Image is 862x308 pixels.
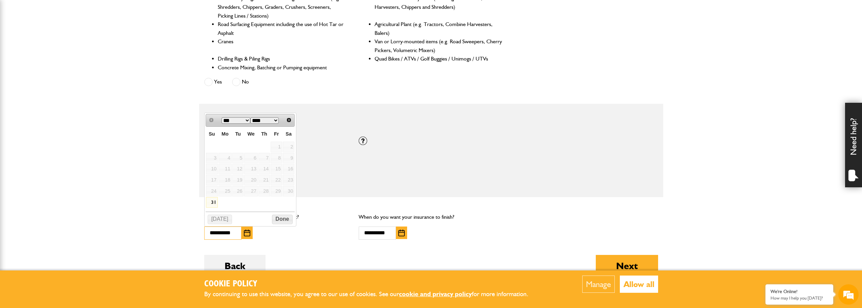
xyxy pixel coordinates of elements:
[208,215,232,224] button: [DATE]
[274,131,279,137] span: Friday
[272,215,293,224] button: Done
[235,131,241,137] span: Tuesday
[206,197,218,208] a: 31
[92,208,123,217] em: Start Chat
[284,115,294,125] a: Next
[398,230,405,236] img: Choose date
[209,131,215,137] span: Sunday
[399,290,472,298] a: cookie and privacy policy
[375,54,503,63] li: Quad Bikes / ATVs / Golf Buggies / Unimogs / UTVs
[244,230,250,236] img: Choose date
[771,289,828,294] div: We're Online!
[620,276,658,293] button: Allow all
[204,78,222,86] label: Yes
[375,20,503,37] li: Agricultural Plant (e.g. Tractors, Combine Harvesters, Balers)
[204,289,540,300] p: By continuing to use this website, you agree to our use of cookies. See our for more information.
[111,3,127,20] div: Minimize live chat window
[232,78,249,86] label: No
[9,122,124,203] textarea: Type your message and hit 'Enter'
[286,131,292,137] span: Saturday
[218,20,346,37] li: Road Surfacing Equipment including the use of Hot Tar or Asphalt
[218,54,346,63] li: Drilling Rigs & Piling Rigs
[248,131,255,137] span: Wednesday
[35,38,114,47] div: Chat with us now
[845,103,862,187] div: Need help?
[9,82,124,97] input: Enter your email address
[359,213,503,221] p: When do you want your insurance to finish?
[204,255,266,277] button: Back
[218,63,346,72] li: Concrete Mixing, Batching or Pumping equipment
[9,63,124,77] input: Enter your last name
[222,131,229,137] span: Monday
[582,276,615,293] button: Manage
[596,255,658,277] button: Next
[12,38,28,47] img: d_20077148190_company_1631870298795_20077148190
[771,295,828,301] p: How may I help you today?
[261,131,267,137] span: Thursday
[204,279,540,289] h2: Cookie Policy
[218,37,346,54] li: Cranes
[9,102,124,117] input: Enter your phone number
[375,37,503,54] li: Van or Lorry-mounted items (e.g. Road Sweepers, Cherry Pickers, Volumetric Mixers)
[286,117,292,123] span: Next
